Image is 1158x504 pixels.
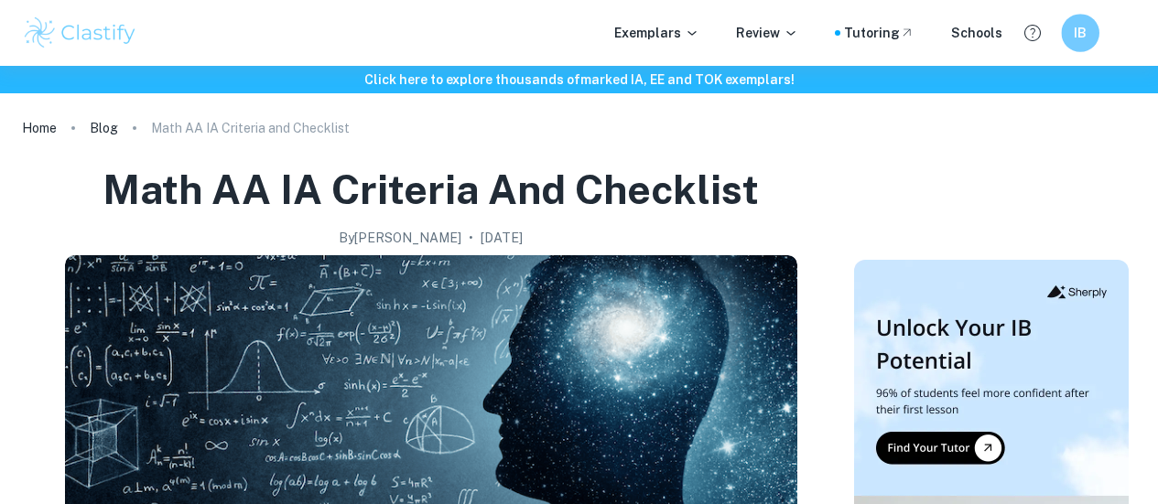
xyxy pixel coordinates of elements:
[22,115,57,141] a: Home
[844,23,914,43] a: Tutoring
[481,228,523,248] h2: [DATE]
[1069,23,1091,44] h6: IB
[469,228,473,248] p: •
[614,23,699,43] p: Exemplars
[1061,14,1099,52] button: IB
[951,23,1002,43] a: Schools
[22,15,138,51] img: Clastify logo
[4,70,1154,90] h6: Click here to explore thousands of marked IA, EE and TOK exemplars !
[90,115,118,141] a: Blog
[151,118,350,138] p: Math AA IA Criteria and Checklist
[103,163,759,217] h1: Math AA IA Criteria and Checklist
[736,23,798,43] p: Review
[339,228,461,248] h2: By [PERSON_NAME]
[1017,17,1048,48] button: Help and Feedback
